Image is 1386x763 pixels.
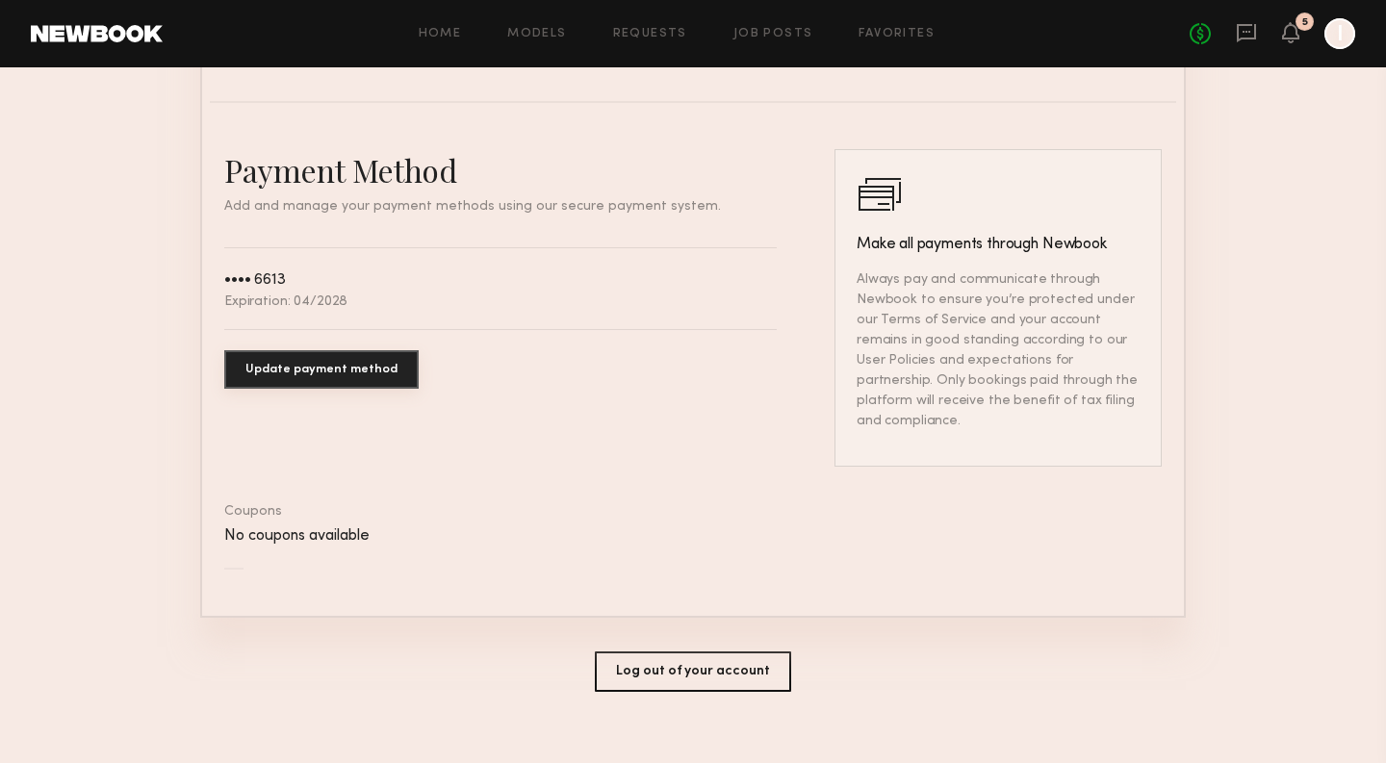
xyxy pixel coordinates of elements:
p: Always pay and communicate through Newbook to ensure you’re protected under our Terms of Service ... [857,269,1140,431]
h3: Make all payments through Newbook [857,233,1140,256]
p: Add and manage your payment methods using our secure payment system. [224,200,777,214]
a: Favorites [859,28,935,40]
div: No coupons available [224,528,1162,545]
div: •••• 6613 [224,272,286,289]
div: Coupons [224,505,1162,519]
a: Home [419,28,462,40]
a: I [1324,18,1355,49]
button: Update payment method [224,350,419,389]
div: Expiration: 04/2028 [224,295,347,309]
h2: Payment Method [224,149,777,191]
a: Requests [613,28,687,40]
a: Job Posts [733,28,813,40]
div: 5 [1302,17,1308,28]
button: Log out of your account [595,651,791,692]
a: Models [507,28,566,40]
